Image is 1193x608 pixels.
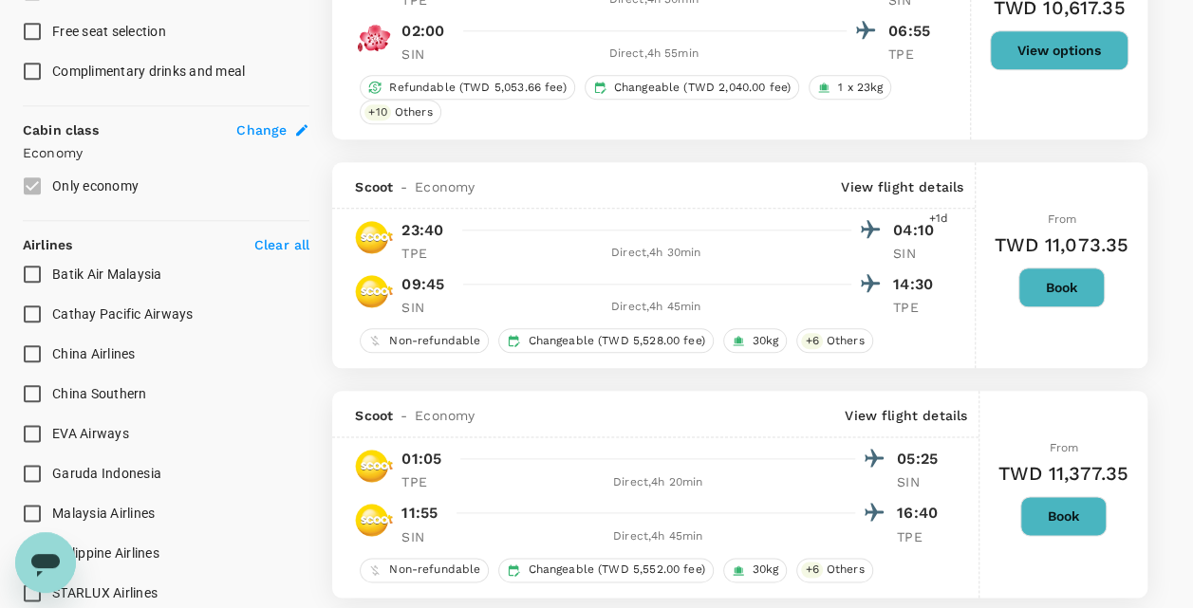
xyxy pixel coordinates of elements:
[355,19,393,57] img: CI
[888,45,936,64] p: TPE
[355,218,393,256] img: TR
[401,45,449,64] p: SIN
[360,100,440,124] div: +10Others
[998,458,1128,488] h6: TWD 11,377.35
[819,333,872,349] span: Others
[15,532,76,593] iframe: Button to launch messaging window
[415,177,475,196] span: Economy
[254,235,309,254] p: Clear all
[52,545,159,561] span: Philippine Airlines
[52,506,155,521] span: Malaysia Airlines
[801,562,822,578] span: + 6
[585,75,799,100] div: Changeable (TWD 2,040.00 fee)
[460,244,851,263] div: Direct , 4h 30min
[52,267,162,282] span: Batik Air Malaysia
[520,562,712,578] span: Changeable (TWD 5,552.00 fee)
[236,120,287,139] span: Change
[796,558,872,582] div: +6Others
[52,386,147,401] span: China Southern
[355,406,393,425] span: Scoot
[893,273,941,296] p: 14:30
[520,333,712,349] span: Changeable (TWD 5,528.00 fee)
[819,562,872,578] span: Others
[364,104,390,120] span: + 10
[401,527,449,546] p: SIN
[723,558,788,582] div: 30kg
[355,447,393,485] img: TR
[796,328,872,353] div: +6Others
[841,177,963,196] p: View flight details
[355,501,393,539] img: TR
[606,80,798,96] span: Changeable (TWD 2,040.00 fee)
[897,472,944,491] p: SIN
[893,219,941,242] p: 04:10
[401,298,449,317] p: SIN
[360,558,489,582] div: Non-refundable
[382,562,488,578] span: Non-refundable
[460,527,855,546] div: Direct , 4h 45min
[401,219,443,242] p: 23:40
[1020,496,1107,536] button: Book
[52,24,166,39] span: Free seat selection
[401,472,449,491] p: TPE
[401,448,441,470] p: 01:05
[393,177,415,196] span: -
[52,306,194,322] span: Cathay Pacific Airways
[393,406,415,425] span: -
[801,333,822,349] span: + 6
[23,143,309,162] p: Economy
[23,122,99,138] strong: Cabin class
[401,273,444,296] p: 09:45
[415,406,475,425] span: Economy
[401,502,438,525] p: 11:55
[1049,441,1078,454] span: From
[360,328,489,353] div: Non-refundable
[52,426,129,441] span: EVA Airways
[723,328,788,353] div: 30kg
[52,585,158,600] span: STARLUX Airlines
[460,298,851,317] div: Direct , 4h 45min
[387,104,440,120] span: Others
[929,210,948,229] span: +1d
[745,333,787,349] span: 30kg
[809,75,891,100] div: 1 x 23kg
[382,333,488,349] span: Non-refundable
[1047,212,1076,226] span: From
[355,177,393,196] span: Scoot
[52,466,161,481] span: Garuda Indonesia
[893,244,941,263] p: SIN
[845,406,967,425] p: View flight details
[360,75,574,100] div: Refundable (TWD 5,053.66 fee)
[401,244,449,263] p: TPE
[52,346,136,361] span: China Airlines
[355,272,393,310] img: TR
[897,527,944,546] p: TPE
[1018,267,1105,307] button: Book
[52,64,245,79] span: Complimentary drinks and meal
[498,328,713,353] div: Changeable (TWD 5,528.00 fee)
[460,45,847,64] div: Direct , 4h 55min
[990,30,1128,70] button: View options
[745,562,787,578] span: 30kg
[498,558,713,582] div: Changeable (TWD 5,552.00 fee)
[52,178,139,193] span: Only economy
[382,80,573,96] span: Refundable (TWD 5,053.66 fee)
[893,298,941,317] p: TPE
[830,80,890,96] span: 1 x 23kg
[897,502,944,525] p: 16:40
[897,448,944,470] p: 05:25
[888,20,936,43] p: 06:55
[995,230,1128,260] h6: TWD 11,073.35
[23,237,72,252] strong: Airlines
[401,20,444,43] p: 02:00
[460,473,855,492] div: Direct , 4h 20min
